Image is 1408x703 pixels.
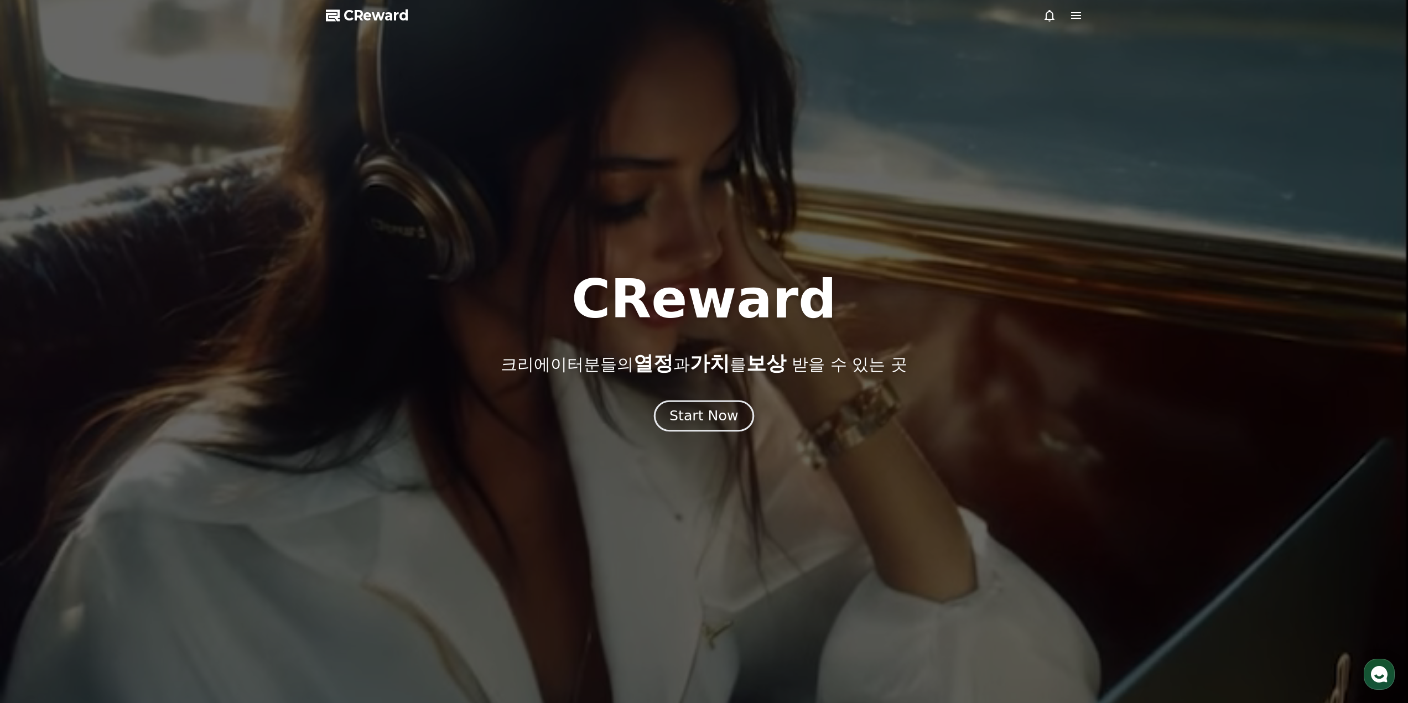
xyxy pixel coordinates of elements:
[326,7,409,24] a: CReward
[656,412,752,423] a: Start Now
[501,352,907,374] p: 크리에이터분들의 과 를 받을 수 있는 곳
[690,352,730,374] span: 가치
[633,352,673,374] span: 열정
[746,352,786,374] span: 보상
[143,351,212,378] a: 설정
[3,351,73,378] a: 홈
[35,367,41,376] span: 홈
[654,400,754,431] button: Start Now
[73,351,143,378] a: 대화
[571,273,837,326] h1: CReward
[669,407,738,425] div: Start Now
[344,7,409,24] span: CReward
[101,368,115,377] span: 대화
[171,367,184,376] span: 설정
